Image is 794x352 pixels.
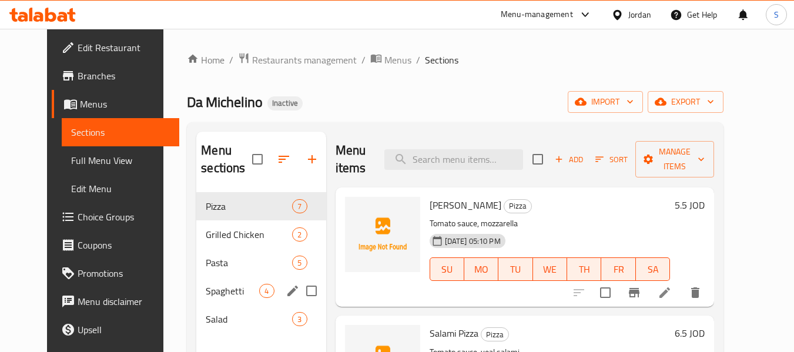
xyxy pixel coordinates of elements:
span: SU [435,261,460,278]
span: Menu disclaimer [78,294,170,309]
h2: Menu sections [201,142,252,177]
span: FR [606,261,631,278]
button: TH [567,257,601,281]
div: Pasta5 [196,249,326,277]
img: Margherita Pizza [345,197,420,272]
span: Branches [78,69,170,83]
a: Home [187,53,225,67]
button: import [568,91,643,113]
span: WE [538,261,562,278]
a: Edit Restaurant [52,33,180,62]
a: Restaurants management [238,52,357,68]
span: Manage items [645,145,705,174]
nav: Menu sections [196,187,326,338]
div: items [292,227,307,242]
span: Sections [425,53,458,67]
h6: 6.5 JOD [675,325,705,341]
div: Spaghetti4edit [196,277,326,305]
span: Sort [595,153,628,166]
h2: Menu items [336,142,371,177]
button: Sort [592,150,631,169]
div: Inactive [267,96,303,110]
div: Jordan [628,8,651,21]
span: Spaghetti [206,284,259,298]
button: FR [601,257,635,281]
span: Add [553,153,585,166]
span: 5 [293,257,306,269]
div: Pizza [504,199,532,213]
a: Coupons [52,231,180,259]
span: [PERSON_NAME] [430,196,501,214]
a: Menu disclaimer [52,287,180,316]
button: TU [498,257,532,281]
a: Choice Groups [52,203,180,231]
button: Branch-specific-item [620,279,648,307]
span: Full Menu View [71,153,170,167]
span: Upsell [78,323,170,337]
span: Sort items [588,150,635,169]
span: SA [641,261,665,278]
span: Menus [384,53,411,67]
div: items [259,284,274,298]
div: items [292,256,307,270]
span: Salad [206,312,292,326]
li: / [416,53,420,67]
div: Salad3 [196,305,326,333]
input: search [384,149,523,170]
button: Manage items [635,141,714,177]
a: Upsell [52,316,180,344]
button: delete [681,279,709,307]
span: import [577,95,634,109]
span: Pizza [504,199,531,213]
span: Restaurants management [252,53,357,67]
span: Menus [80,97,170,111]
a: Edit Menu [62,175,180,203]
span: TH [572,261,597,278]
button: export [648,91,723,113]
a: Full Menu View [62,146,180,175]
span: Edit Restaurant [78,41,170,55]
div: Menu-management [501,8,573,22]
li: / [229,53,233,67]
h6: 5.5 JOD [675,197,705,213]
span: TU [503,261,528,278]
button: SU [430,257,464,281]
button: WE [533,257,567,281]
span: 2 [293,229,306,240]
a: Sections [62,118,180,146]
button: edit [284,282,301,300]
span: Grilled Chicken [206,227,292,242]
a: Branches [52,62,180,90]
span: Coupons [78,238,170,252]
p: Tomato sauce, mozzarella [430,216,671,231]
span: Pasta [206,256,292,270]
div: Pizza7 [196,192,326,220]
div: Grilled Chicken2 [196,220,326,249]
button: MO [464,257,498,281]
button: Add section [298,145,326,173]
a: Edit menu item [658,286,672,300]
span: 3 [293,314,306,325]
span: Pizza [206,199,292,213]
span: Select all sections [245,147,270,172]
span: Inactive [267,98,303,108]
a: Promotions [52,259,180,287]
a: Menus [52,90,180,118]
span: Sections [71,125,170,139]
div: Pizza [481,327,509,341]
span: Add item [550,150,588,169]
button: SA [636,257,670,281]
span: Da Michelino [187,89,263,115]
a: Menus [370,52,411,68]
span: MO [469,261,494,278]
li: / [361,53,366,67]
span: export [657,95,714,109]
button: Add [550,150,588,169]
nav: breadcrumb [187,52,723,68]
div: items [292,312,307,326]
span: Edit Menu [71,182,170,196]
span: Select to update [593,280,618,305]
span: Select section [525,147,550,172]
